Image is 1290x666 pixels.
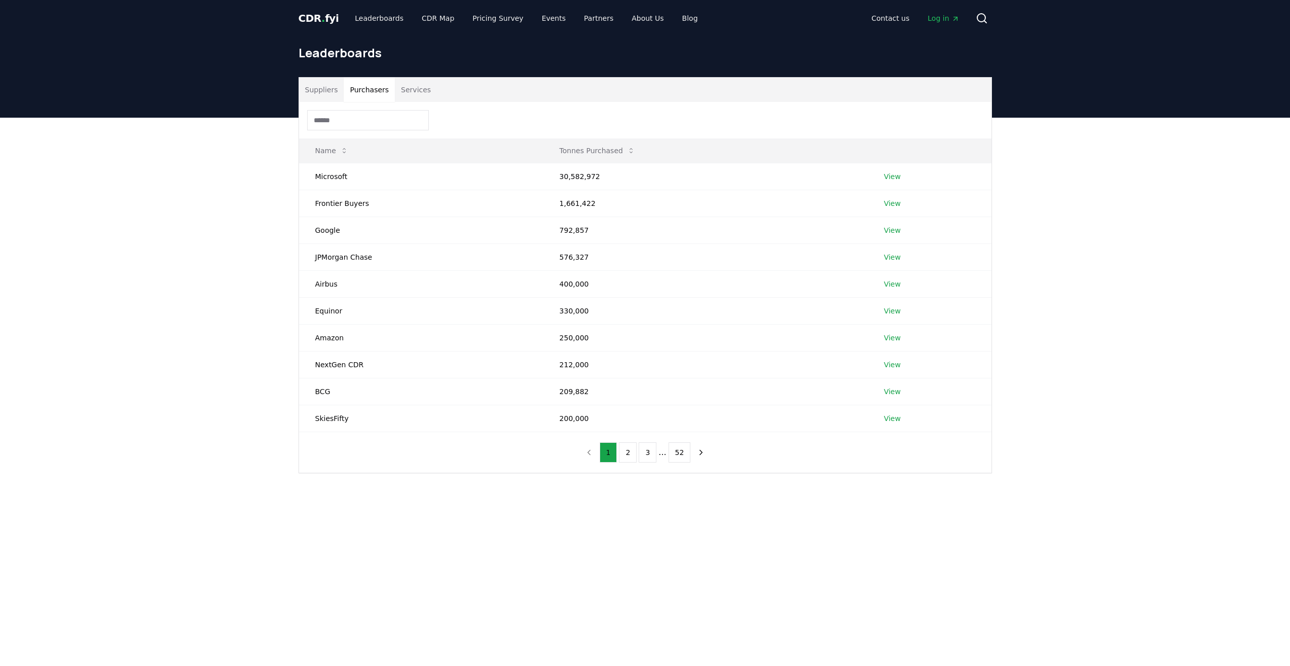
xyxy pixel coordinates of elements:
td: Airbus [299,270,543,297]
a: Partners [576,9,621,27]
button: Name [307,141,356,161]
td: 792,857 [543,217,868,243]
td: 1,661,422 [543,190,868,217]
td: 400,000 [543,270,868,297]
a: Contact us [863,9,917,27]
td: 250,000 [543,324,868,351]
button: next page [692,442,710,463]
h1: Leaderboards [299,45,992,61]
a: View [884,333,901,343]
button: Suppliers [299,78,344,102]
button: 2 [619,442,637,463]
td: Google [299,217,543,243]
a: Log in [919,9,967,27]
td: 576,327 [543,243,868,270]
td: 330,000 [543,297,868,324]
li: ... [658,446,666,459]
a: View [884,306,901,316]
a: CDR Map [414,9,462,27]
nav: Main [347,9,706,27]
td: BCG [299,378,543,405]
a: Leaderboards [347,9,412,27]
td: 209,882 [543,378,868,405]
a: CDR.fyi [299,11,339,25]
a: View [884,225,901,235]
button: Services [395,78,437,102]
td: 200,000 [543,405,868,432]
a: View [884,252,901,262]
td: Equinor [299,297,543,324]
a: About Us [623,9,672,27]
td: Frontier Buyers [299,190,543,217]
a: View [884,279,901,289]
button: 1 [600,442,617,463]
td: 30,582,972 [543,163,868,190]
span: CDR fyi [299,12,339,24]
a: Events [534,9,574,27]
a: View [884,413,901,424]
button: 52 [669,442,691,463]
a: View [884,387,901,397]
td: JPMorgan Chase [299,243,543,270]
a: Blog [674,9,706,27]
td: Amazon [299,324,543,351]
td: SkiesFifty [299,405,543,432]
button: Tonnes Purchased [551,141,643,161]
span: . [321,12,325,24]
a: Pricing Survey [464,9,531,27]
td: Microsoft [299,163,543,190]
a: View [884,171,901,182]
td: NextGen CDR [299,351,543,378]
a: View [884,360,901,370]
button: 3 [639,442,656,463]
nav: Main [863,9,967,27]
a: View [884,198,901,208]
button: Purchasers [344,78,395,102]
span: Log in [928,13,959,23]
td: 212,000 [543,351,868,378]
